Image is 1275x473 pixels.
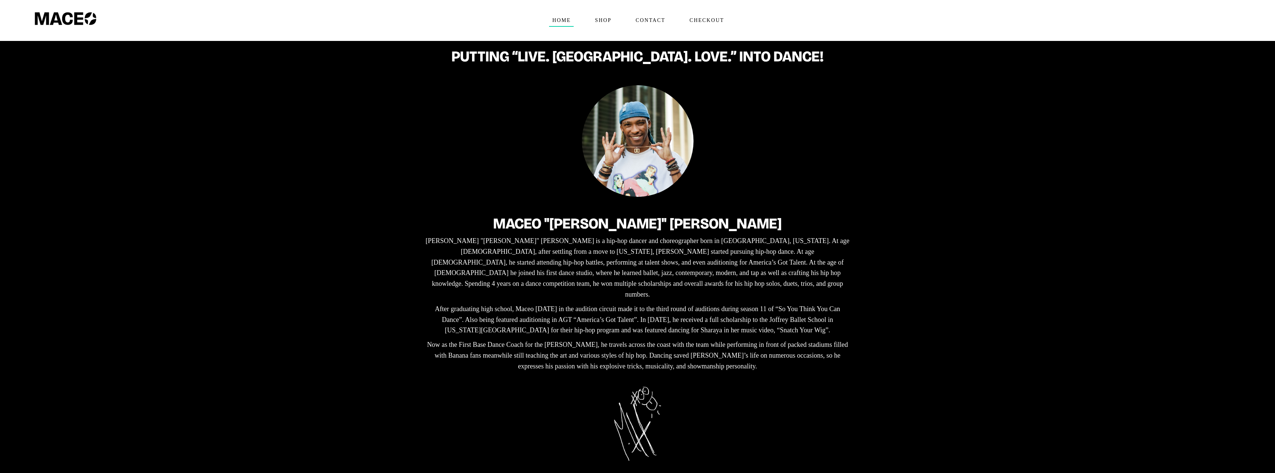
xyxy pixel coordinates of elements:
[424,339,852,371] p: Now as the First Base Dance Coach for the [PERSON_NAME], he travels across the coast with the tea...
[632,15,669,26] span: Contact
[592,15,614,26] span: Shop
[424,236,852,300] p: [PERSON_NAME] "[PERSON_NAME]" [PERSON_NAME] is a hip-hop dancer and choreographer born in [GEOGRA...
[549,15,574,26] span: Home
[614,387,661,461] img: Maceo Harrison Signature
[424,215,852,232] h2: Maceo "[PERSON_NAME]" [PERSON_NAME]
[582,85,694,197] img: Maceo Harrison
[686,15,727,26] span: Checkout
[424,304,852,336] p: After graduating high school, Maceo [DATE] in the audition circuit made it to the third round of ...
